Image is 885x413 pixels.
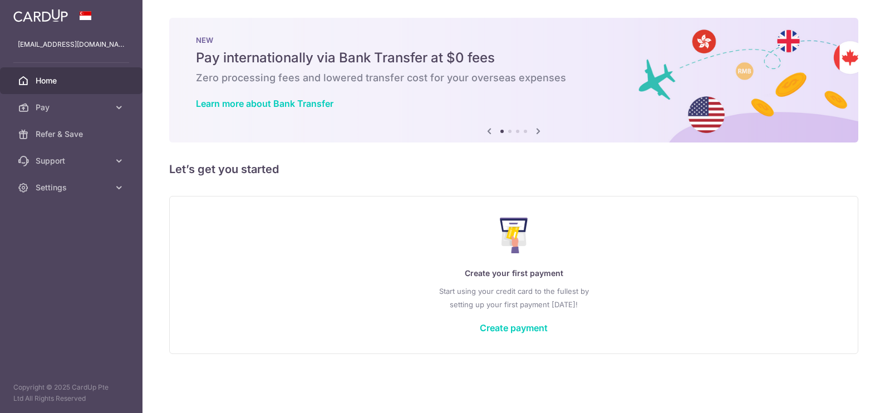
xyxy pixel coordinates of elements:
h5: Let’s get you started [169,160,858,178]
span: Refer & Save [36,129,109,140]
p: NEW [196,36,832,45]
span: Pay [36,102,109,113]
h5: Pay internationally via Bank Transfer at $0 fees [196,49,832,67]
p: Create your first payment [192,267,835,280]
span: Home [36,75,109,86]
a: Create payment [480,322,548,333]
img: Make Payment [500,218,528,253]
img: CardUp [13,9,68,22]
p: Start using your credit card to the fullest by setting up your first payment [DATE]! [192,284,835,311]
h6: Zero processing fees and lowered transfer cost for your overseas expenses [196,71,832,85]
p: [EMAIL_ADDRESS][DOMAIN_NAME] [18,39,125,50]
span: Support [36,155,109,166]
a: Learn more about Bank Transfer [196,98,333,109]
span: Settings [36,182,109,193]
img: Bank transfer banner [169,18,858,142]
